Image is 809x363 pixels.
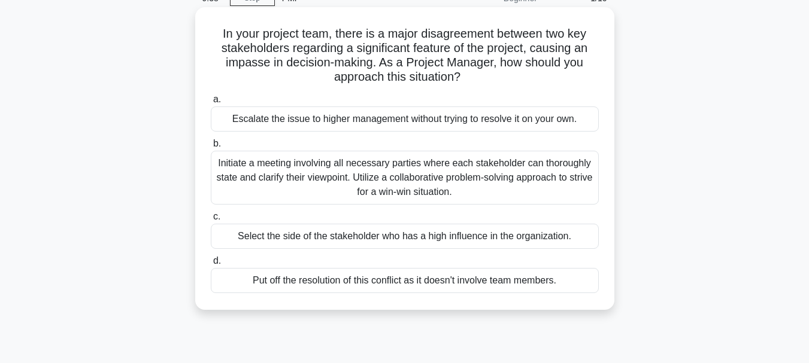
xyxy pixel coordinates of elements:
h5: In your project team, there is a major disagreement between two key stakeholders regarding a sign... [210,26,600,85]
span: d. [213,255,221,266]
span: b. [213,138,221,148]
div: Escalate the issue to higher management without trying to resolve it on your own. [211,106,599,132]
div: Select the side of the stakeholder who has a high influence in the organization. [211,224,599,249]
span: c. [213,211,220,221]
div: Put off the resolution of this conflict as it doesn't involve team members. [211,268,599,293]
span: a. [213,94,221,104]
div: Initiate a meeting involving all necessary parties where each stakeholder can thoroughly state an... [211,151,599,205]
